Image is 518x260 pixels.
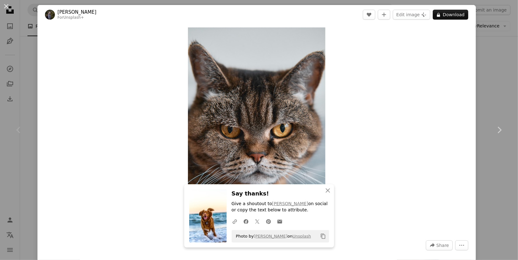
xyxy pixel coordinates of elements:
[363,10,375,20] button: Like
[426,240,453,250] button: Share this image
[318,231,328,242] button: Copy to clipboard
[57,9,96,15] a: [PERSON_NAME]
[252,215,263,228] a: Share on Twitter
[433,10,468,20] button: Download
[188,27,325,233] img: a close up of a cat on a bed
[232,201,329,213] p: Give a shoutout to on social or copy the text below to attribute.
[232,189,329,198] h3: Say thanks!
[378,10,390,20] button: Add to Collection
[437,241,449,250] span: Share
[45,10,55,20] img: Go to Tim Schmidbauer's profile
[272,201,308,206] a: [PERSON_NAME]
[455,240,468,250] button: More Actions
[393,10,430,20] button: Edit image
[63,15,84,20] a: Unsplash+
[274,215,285,228] a: Share over email
[240,215,252,228] a: Share on Facebook
[233,231,311,241] span: Photo by on
[254,234,288,238] a: [PERSON_NAME]
[481,100,518,160] a: Next
[57,15,96,20] div: For
[263,215,274,228] a: Share on Pinterest
[293,234,311,238] a: Unsplash
[188,27,325,233] button: Zoom in on this image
